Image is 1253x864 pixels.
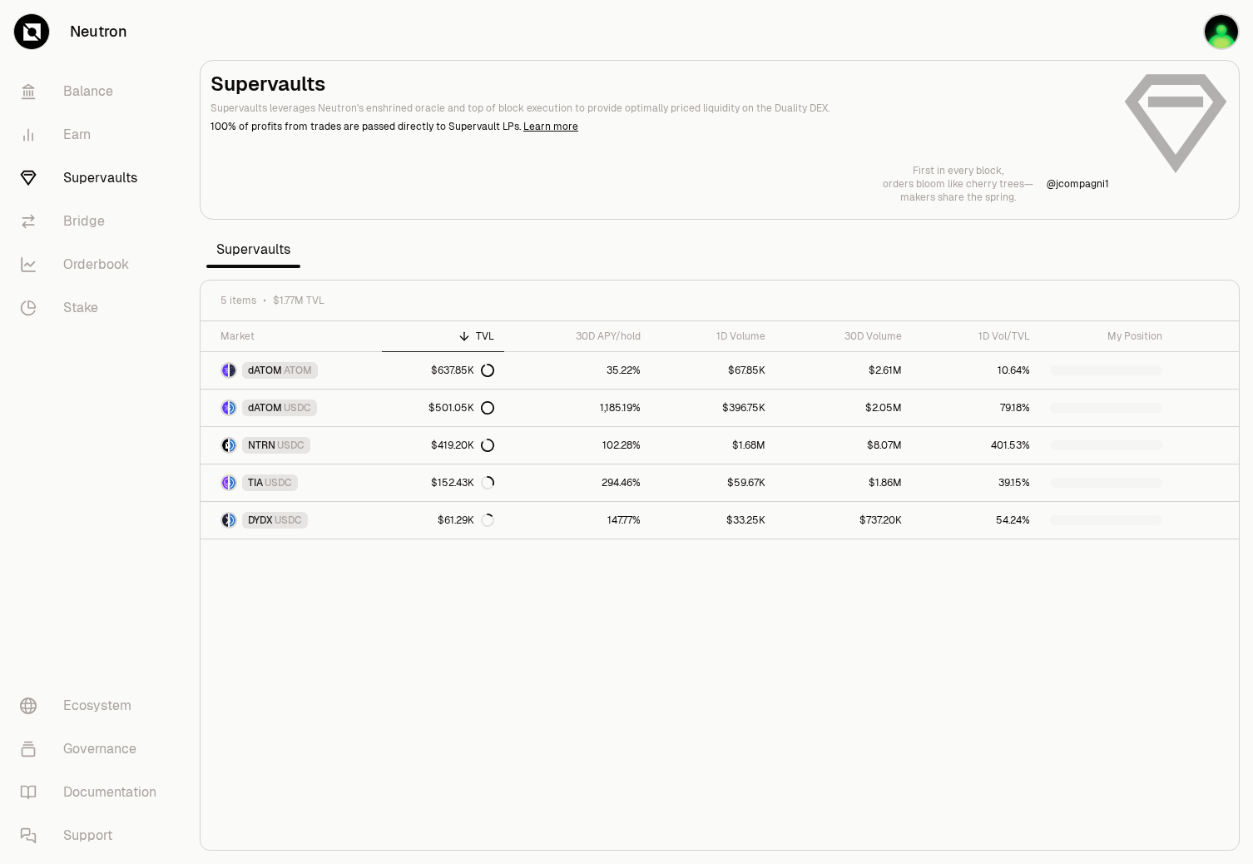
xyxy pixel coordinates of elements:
a: $1.86M [775,464,912,501]
p: orders bloom like cherry trees— [883,177,1033,191]
a: @jcompagni1 [1047,177,1109,191]
a: Learn more [523,120,578,133]
a: dATOM LogoUSDC LogodATOMUSDC [201,390,382,426]
a: $59.67K [651,464,775,501]
img: TIA Logo [222,476,228,489]
img: USDC Logo [230,401,235,415]
span: USDC [265,476,292,489]
img: ATOM Logo [230,364,235,377]
span: 5 items [220,294,256,307]
div: Market [220,330,372,343]
a: NTRN LogoUSDC LogoNTRNUSDC [201,427,382,464]
span: TIA [248,476,263,489]
span: dATOM [248,401,282,415]
img: dATOM Logo [222,401,228,415]
h2: Supervaults [210,71,1109,97]
div: 1D Volume [661,330,765,343]
span: DYDX [248,514,273,527]
a: 54.24% [912,502,1040,539]
div: 30D Volume [785,330,902,343]
a: Ecosystem [7,684,180,727]
div: $501.05K [428,401,494,415]
img: DYDX Logo [222,514,228,527]
a: Earn [7,113,180,156]
a: TIA LogoUSDC LogoTIAUSDC [201,464,382,501]
p: Supervaults leverages Neutron's enshrined oracle and top of block execution to provide optimally ... [210,101,1109,116]
a: 401.53% [912,427,1040,464]
a: 1,185.19% [504,390,651,426]
a: 79.18% [912,390,1040,426]
img: USDC Logo [230,476,235,489]
a: $396.75K [651,390,775,426]
p: makers share the spring. [883,191,1033,204]
p: First in every block, [883,164,1033,177]
span: Supervaults [206,233,300,266]
span: USDC [277,439,305,452]
span: NTRN [248,439,275,452]
a: 10.64% [912,352,1040,389]
img: USDC Logo [230,439,235,452]
div: $61.29K [438,514,494,527]
a: Stake [7,286,180,330]
img: USDC Logo [230,514,235,527]
a: $67.85K [651,352,775,389]
div: $637.85K [431,364,494,377]
a: $501.05K [382,390,504,426]
span: $1.77M TVL [273,294,324,307]
a: $2.61M [775,352,912,389]
img: dATOM Logo [222,364,228,377]
a: $419.20K [382,427,504,464]
a: Bridge [7,200,180,243]
a: Documentation [7,771,180,814]
a: Supervaults [7,156,180,200]
div: $419.20K [431,439,494,452]
a: $2.05M [775,390,912,426]
span: USDC [275,514,302,527]
a: 102.28% [504,427,651,464]
a: dATOM LogoATOM LogodATOMATOM [201,352,382,389]
span: dATOM [248,364,282,377]
img: trade new [1203,13,1240,50]
a: First in every block,orders bloom like cherry trees—makers share the spring. [883,164,1033,204]
a: Orderbook [7,243,180,286]
span: ATOM [284,364,312,377]
span: USDC [284,401,311,415]
a: 294.46% [504,464,651,501]
img: NTRN Logo [222,439,228,452]
a: DYDX LogoUSDC LogoDYDXUSDC [201,502,382,539]
a: 147.77% [504,502,651,539]
a: Support [7,814,180,857]
a: $737.20K [775,502,912,539]
div: 1D Vol/TVL [922,330,1030,343]
a: $1.68M [651,427,775,464]
p: 100% of profits from trades are passed directly to Supervault LPs. [210,119,1109,134]
a: Governance [7,727,180,771]
a: $152.43K [382,464,504,501]
div: My Position [1050,330,1163,343]
a: 39.15% [912,464,1040,501]
a: 35.22% [504,352,651,389]
div: TVL [392,330,494,343]
div: $152.43K [431,476,494,489]
a: $8.07M [775,427,912,464]
a: $637.85K [382,352,504,389]
a: $61.29K [382,502,504,539]
div: 30D APY/hold [514,330,641,343]
a: $33.25K [651,502,775,539]
p: @ jcompagni1 [1047,177,1109,191]
a: Balance [7,70,180,113]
